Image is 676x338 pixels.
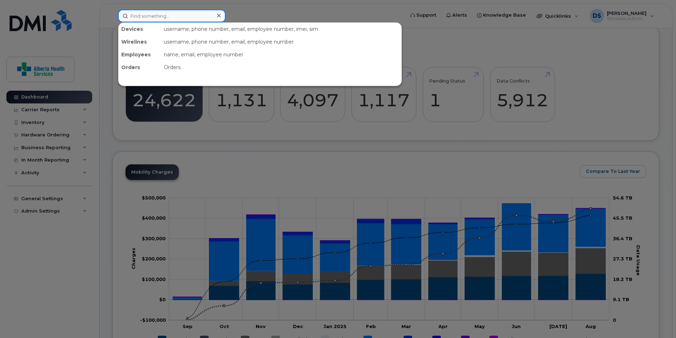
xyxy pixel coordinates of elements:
[118,35,161,48] div: Wirelines
[161,61,401,74] div: Orders
[118,10,226,22] input: Find something...
[118,23,161,35] div: Devices
[161,48,401,61] div: name, email, employee number
[118,61,161,74] div: Orders
[118,48,161,61] div: Employees
[161,23,401,35] div: username, phone number, email, employee number, imei, sim
[161,35,401,48] div: username, phone number, email, employee number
